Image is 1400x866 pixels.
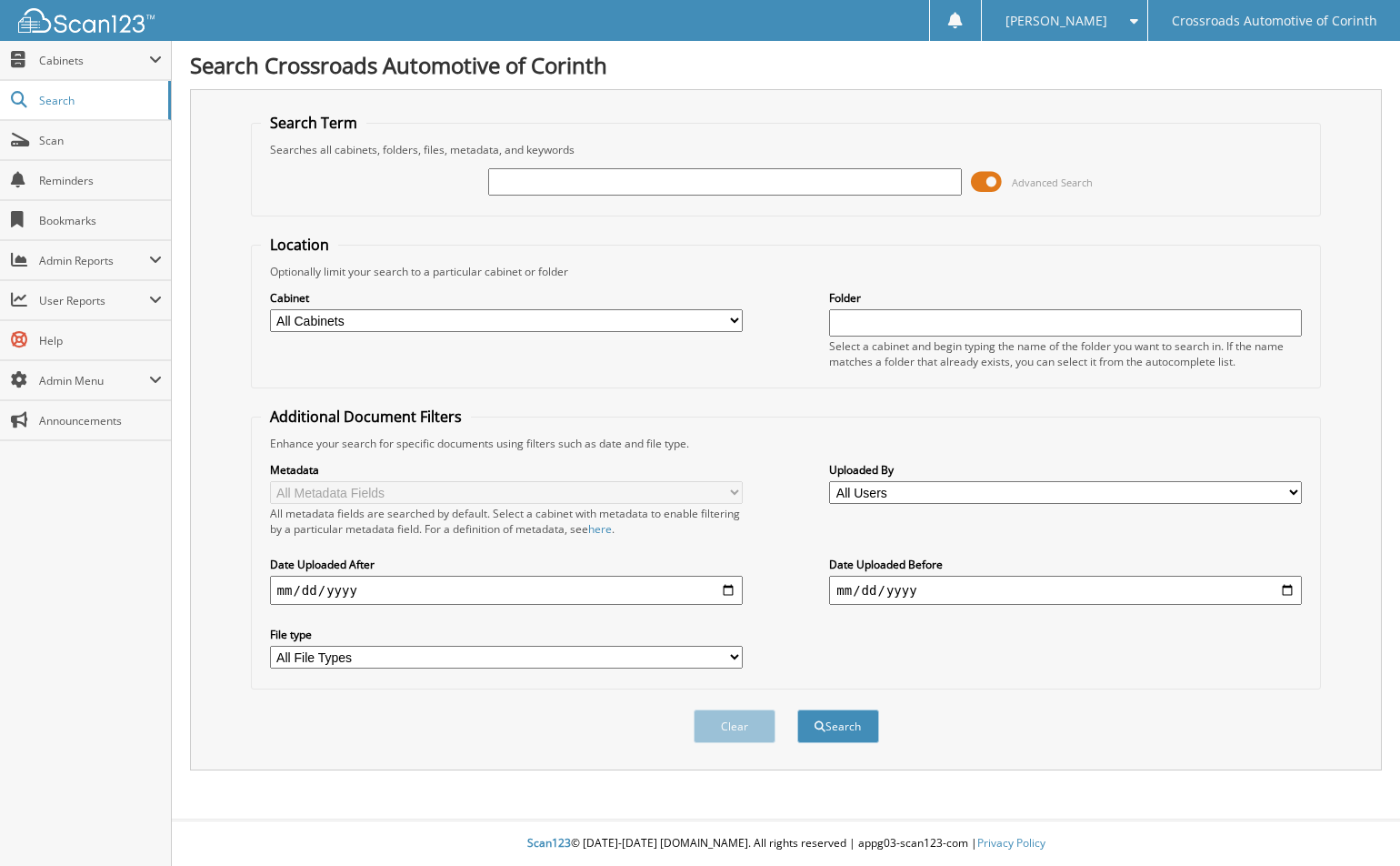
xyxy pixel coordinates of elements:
[39,253,149,268] span: Admin Reports
[39,93,159,108] span: Search
[190,50,1382,80] h1: Search Crossroads Automotive of Corinth
[261,436,1312,451] div: Enhance your search for specific documents using filters such as date and file type.
[39,293,149,308] span: User Reports
[39,373,149,388] span: Admin Menu
[1012,176,1093,189] span: Advanced Search
[261,264,1312,279] div: Optionally limit your search to a particular cabinet or folder
[1005,15,1107,26] span: [PERSON_NAME]
[527,835,571,851] span: Scan123
[694,710,775,743] button: Clear
[172,821,1400,866] div: © [DATE]-[DATE] [DOMAIN_NAME]. All rights reserved | appg03-scan123-com |
[261,235,338,255] legend: Location
[261,113,366,133] legend: Search Term
[39,213,162,228] span: Bookmarks
[39,133,162,148] span: Scan
[829,462,1302,478] label: Uploaded By
[270,506,743,537] div: All metadata fields are searched by default. Select a cabinet with metadata to enable filtering b...
[797,710,879,743] button: Search
[39,333,162,348] span: Help
[39,53,149,68] span: Cabinets
[270,557,743,572] label: Date Uploaded After
[39,173,162,188] span: Reminders
[829,576,1302,605] input: end
[261,407,471,427] legend: Additional Document Filters
[270,462,743,478] label: Metadata
[270,627,743,642] label: File type
[270,290,743,306] label: Cabinet
[829,338,1302,369] div: Select a cabinet and begin typing the name of the folder you want to search in. If the name match...
[829,290,1302,306] label: Folder
[1172,15,1377,26] span: Crossroads Automotive of Corinth
[829,557,1302,572] label: Date Uploaded Before
[18,8,155,33] img: scan123-logo-white.svg
[270,576,743,605] input: start
[977,835,1045,851] a: Privacy Policy
[261,142,1312,157] div: Searches all cabinets, folders, files, metadata, and keywords
[588,521,612,537] a: here
[39,413,162,428] span: Announcements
